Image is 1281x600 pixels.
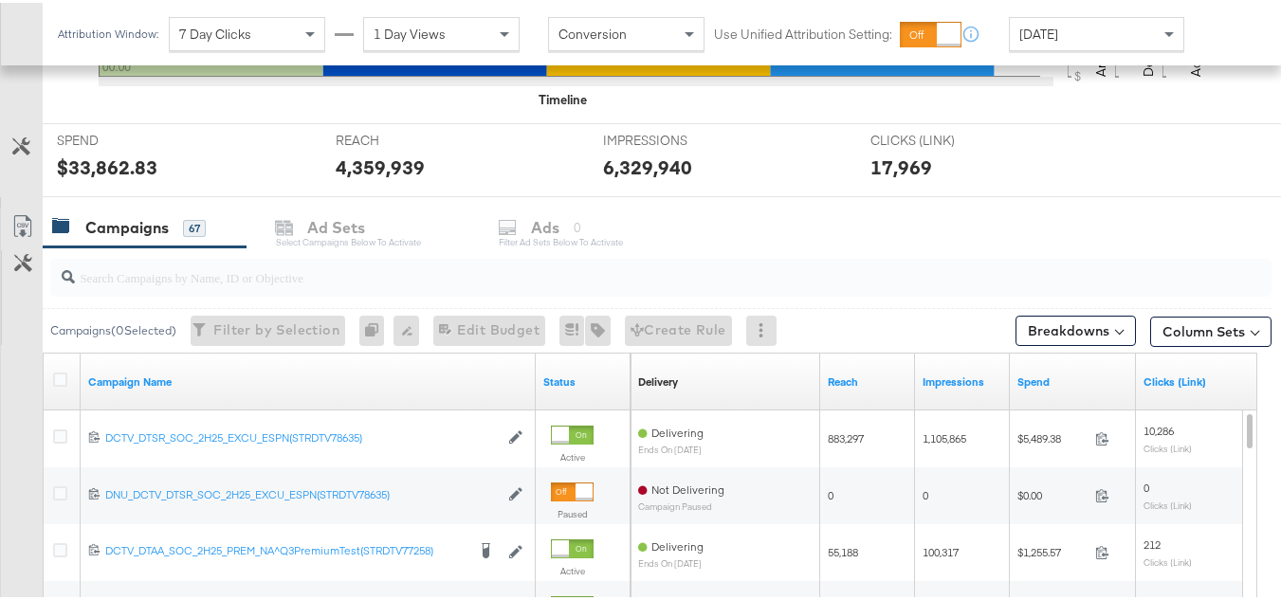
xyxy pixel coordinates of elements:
[336,129,478,147] span: REACH
[105,427,499,443] div: DCTV_DTSR_SOC_2H25_EXCU_ESPN(STRDTV78635)
[638,442,704,452] sub: ends on [DATE]
[603,151,692,178] div: 6,329,940
[638,372,678,387] a: Reflects the ability of your Ad Campaign to achieve delivery based on ad states, schedule and bud...
[57,151,157,178] div: $33,862.83
[1019,23,1058,40] span: [DATE]
[105,484,499,500] div: DNU_DCTV_DTSR_SOC_2H25_EXCU_ESPN(STRDTV78635)
[923,428,966,443] span: 1,105,865
[870,129,1013,147] span: CLICKS (LINK)
[558,23,627,40] span: Conversion
[105,427,499,444] a: DCTV_DTSR_SOC_2H25_EXCU_ESPN(STRDTV78635)
[828,428,864,443] span: 883,297
[1017,542,1088,556] span: $1,255.57
[1140,26,1157,74] text: Delivery
[374,23,446,40] span: 1 Day Views
[336,151,425,178] div: 4,359,939
[183,217,206,234] div: 67
[1144,440,1192,451] sub: Clicks (Link)
[75,248,1163,285] input: Search Campaigns by Name, ID or Objective
[638,555,704,566] sub: ends on [DATE]
[923,372,1002,387] a: The number of times your ad was served. On mobile apps an ad is counted as served the first time ...
[828,372,907,387] a: The number of people your ad was served to.
[923,485,928,500] span: 0
[1017,485,1088,500] span: $0.00
[105,540,466,555] div: DCTV_DTAA_SOC_2H25_PREM_NA^Q3PremiumTest(STRDTV77258)
[651,536,704,551] span: Delivering
[539,88,587,106] div: Timeline
[603,129,745,147] span: IMPRESSIONS
[828,542,858,556] span: 55,188
[57,25,159,38] div: Attribution Window:
[870,151,932,178] div: 17,969
[105,540,466,559] a: DCTV_DTAA_SOC_2H25_PREM_NA^Q3PremiumTest(STRDTV77258)
[1144,554,1192,565] sub: Clicks (Link)
[359,313,393,343] div: 0
[1144,478,1149,492] span: 0
[828,485,833,500] span: 0
[1016,313,1136,343] button: Breakdowns
[88,372,528,387] a: Your campaign name.
[551,562,594,574] label: Active
[1187,29,1204,74] text: Actions
[105,484,499,500] a: DNU_DCTV_DTSR_SOC_2H25_EXCU_ESPN(STRDTV78635)
[1144,497,1192,508] sub: Clicks (Link)
[1017,428,1088,443] span: $5,489.38
[179,23,251,40] span: 7 Day Clicks
[1017,372,1128,387] a: The total amount spent to date.
[651,480,724,494] span: Not Delivering
[1150,314,1272,344] button: Column Sets
[923,542,959,556] span: 100,317
[638,499,724,509] sub: Campaign Paused
[551,448,594,461] label: Active
[85,214,169,236] div: Campaigns
[1144,535,1161,549] span: 212
[57,129,199,147] span: SPEND
[714,23,892,41] label: Use Unified Attribution Setting:
[651,423,704,437] span: Delivering
[551,505,594,518] label: Paused
[638,372,678,387] div: Delivery
[543,372,623,387] a: Shows the current state of your Ad Campaign.
[1144,421,1174,435] span: 10,286
[50,319,176,336] div: Campaigns ( 0 Selected)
